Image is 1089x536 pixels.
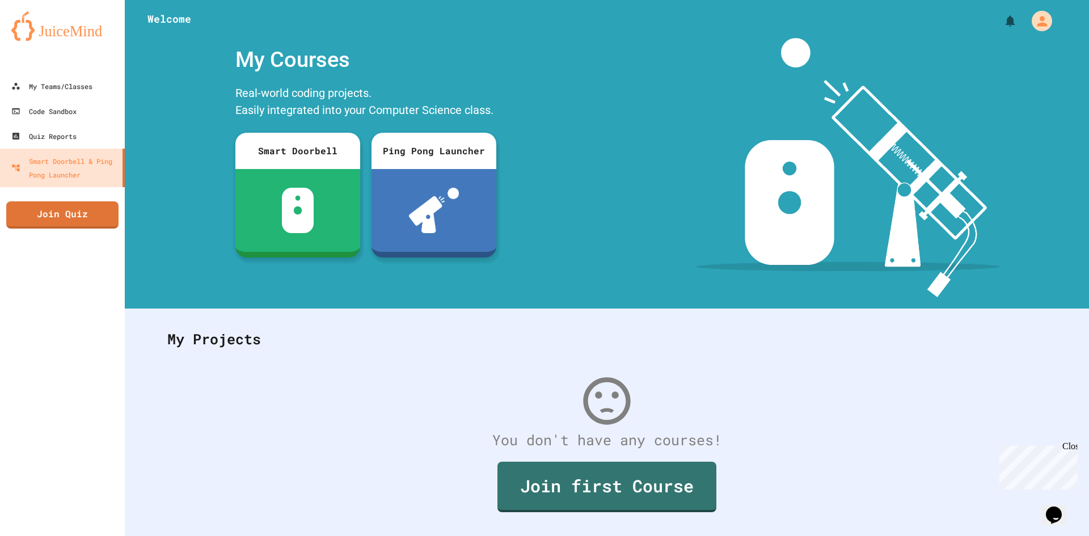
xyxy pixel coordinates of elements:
img: logo-orange.svg [11,11,113,41]
div: Real-world coding projects. Easily integrated into your Computer Science class. [230,82,502,124]
img: banner-image-my-projects.png [696,38,1000,297]
div: Code Sandbox [11,104,77,118]
div: My Teams/Classes [11,79,92,93]
div: My Notifications [982,11,1020,31]
img: sdb-white.svg [282,188,314,233]
div: Quiz Reports [11,129,77,143]
img: ppl-with-ball.png [409,188,459,233]
div: My Courses [230,38,502,82]
div: Smart Doorbell & Ping Pong Launcher [11,154,118,182]
div: Smart Doorbell [235,133,360,169]
a: Join first Course [497,462,716,512]
div: Chat with us now!Close [5,5,78,72]
a: Join Quiz [6,201,119,229]
div: My Account [1020,8,1055,34]
div: Ping Pong Launcher [372,133,496,169]
iframe: chat widget [995,441,1078,489]
div: My Projects [156,317,1058,361]
div: You don't have any courses! [156,429,1058,451]
iframe: chat widget [1041,491,1078,525]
